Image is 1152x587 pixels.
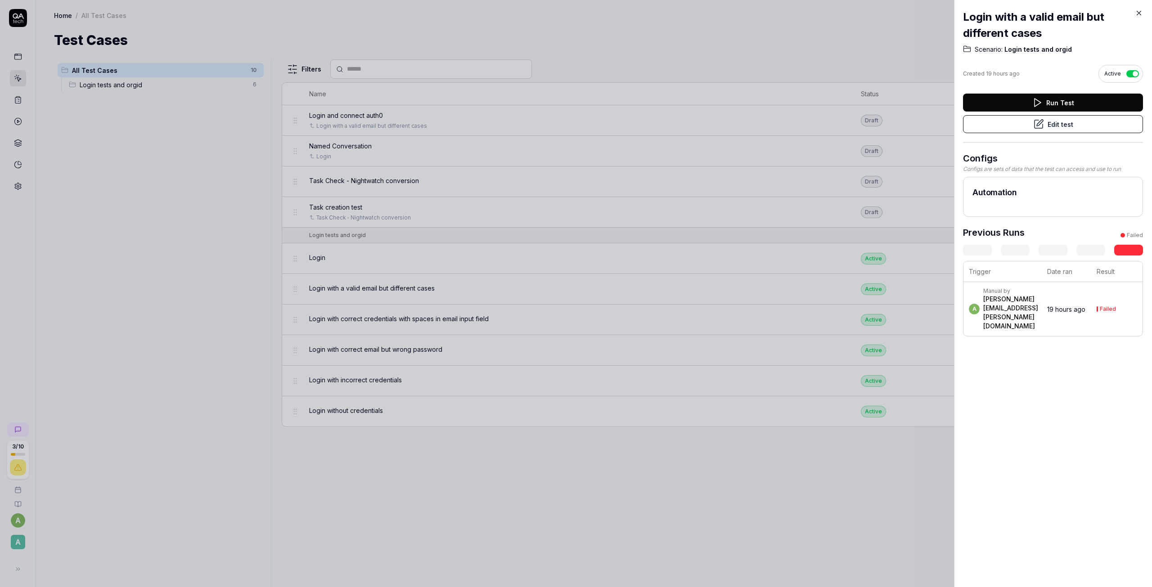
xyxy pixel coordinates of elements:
[963,165,1143,173] div: Configs are sets of data that the test can access and use to run
[983,287,1038,295] div: Manual by
[975,45,1003,54] span: Scenario:
[1047,305,1085,313] time: 19 hours ago
[963,261,1042,282] th: Trigger
[969,304,980,314] span: a
[963,115,1143,133] button: Edit test
[963,94,1143,112] button: Run Test
[1100,306,1116,312] div: Failed
[963,152,1143,165] h3: Configs
[1104,70,1121,78] span: Active
[963,9,1143,41] h2: Login with a valid email but different cases
[972,186,1134,198] h2: Automation
[1091,261,1143,282] th: Result
[1127,231,1143,239] div: Failed
[963,70,1020,78] div: Created
[1003,45,1072,54] span: Login tests and orgid
[963,226,1025,239] h3: Previous Runs
[986,70,1020,77] time: 19 hours ago
[1042,261,1091,282] th: Date ran
[983,295,1038,331] div: [PERSON_NAME][EMAIL_ADDRESS][PERSON_NAME][DOMAIN_NAME]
